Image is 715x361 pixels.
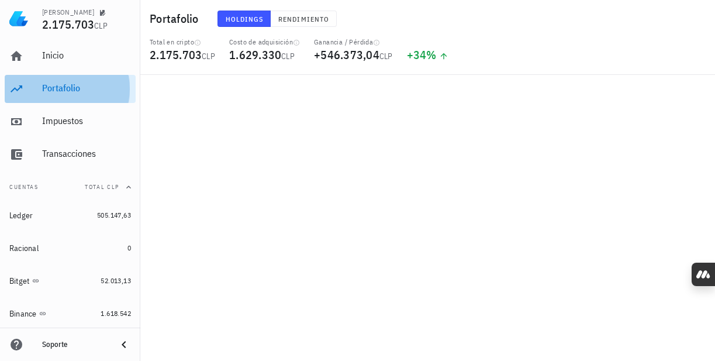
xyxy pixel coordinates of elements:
[5,201,136,229] a: Ledger 505.147,63
[94,20,108,31] span: CLP
[278,15,329,23] span: Rendimiento
[150,47,202,63] span: 2.175.703
[9,211,33,221] div: Ledger
[229,47,281,63] span: 1.629.330
[42,50,131,61] div: Inicio
[379,51,393,61] span: CLP
[5,234,136,262] a: Racional 0
[5,75,136,103] a: Portafolio
[42,115,131,126] div: Impuestos
[229,37,300,47] div: Costo de adquisición
[150,9,203,28] h1: Portafolio
[689,9,708,28] div: avatar
[127,243,131,252] span: 0
[5,42,136,70] a: Inicio
[5,108,136,136] a: Impuestos
[9,9,28,28] img: LedgiFi
[217,11,271,27] button: Holdings
[97,211,131,219] span: 505.147,63
[42,82,131,94] div: Portafolio
[314,47,379,63] span: +546.373,04
[101,309,131,318] span: 1.618.542
[9,276,30,286] div: Bitget
[407,49,448,61] div: +34
[150,37,215,47] div: Total en cripto
[9,243,39,253] div: Racional
[101,276,131,285] span: 52.013,13
[42,8,94,17] div: [PERSON_NAME]
[42,340,108,349] div: Soporte
[202,51,215,61] span: CLP
[225,15,264,23] span: Holdings
[42,16,94,32] span: 2.175.703
[5,300,136,328] a: Binance 1.618.542
[281,51,295,61] span: CLP
[5,267,136,295] a: Bitget 52.013,13
[271,11,337,27] button: Rendimiento
[42,148,131,159] div: Transacciones
[5,140,136,169] a: Transacciones
[426,47,436,63] span: %
[85,183,119,191] span: Total CLP
[314,37,393,47] div: Ganancia / Pérdida
[5,173,136,201] button: CuentasTotal CLP
[9,309,37,319] div: Binance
